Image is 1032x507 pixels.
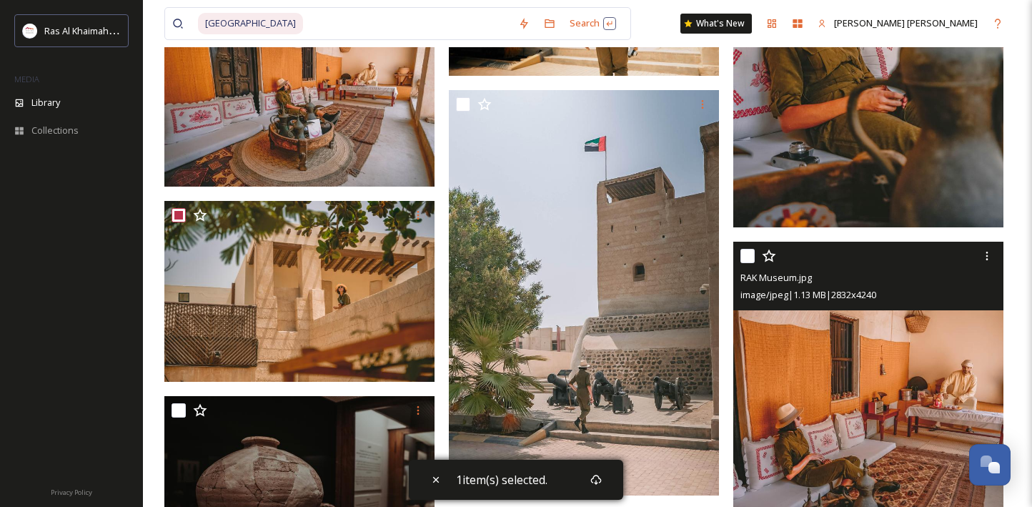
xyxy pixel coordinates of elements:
[31,124,79,137] span: Collections
[164,201,435,382] img: RAK Museum.jpg
[164,6,435,187] img: RAK Museum.jpg
[14,74,39,84] span: MEDIA
[740,271,812,284] span: RAK Museum.jpg
[740,288,876,301] span: image/jpeg | 1.13 MB | 2832 x 4240
[834,16,978,29] span: [PERSON_NAME] [PERSON_NAME]
[51,483,92,500] a: Privacy Policy
[562,9,623,37] div: Search
[198,13,303,34] span: [GEOGRAPHIC_DATA]
[44,24,247,37] span: Ras Al Khaimah Tourism Development Authority
[51,488,92,497] span: Privacy Policy
[456,472,547,488] span: 1 item(s) selected.
[810,9,985,37] a: [PERSON_NAME] [PERSON_NAME]
[680,14,752,34] a: What's New
[449,90,719,496] img: RAK Museum.jpg
[969,444,1011,486] button: Open Chat
[31,96,60,109] span: Library
[23,24,37,38] img: Logo_RAKTDA_RGB-01.png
